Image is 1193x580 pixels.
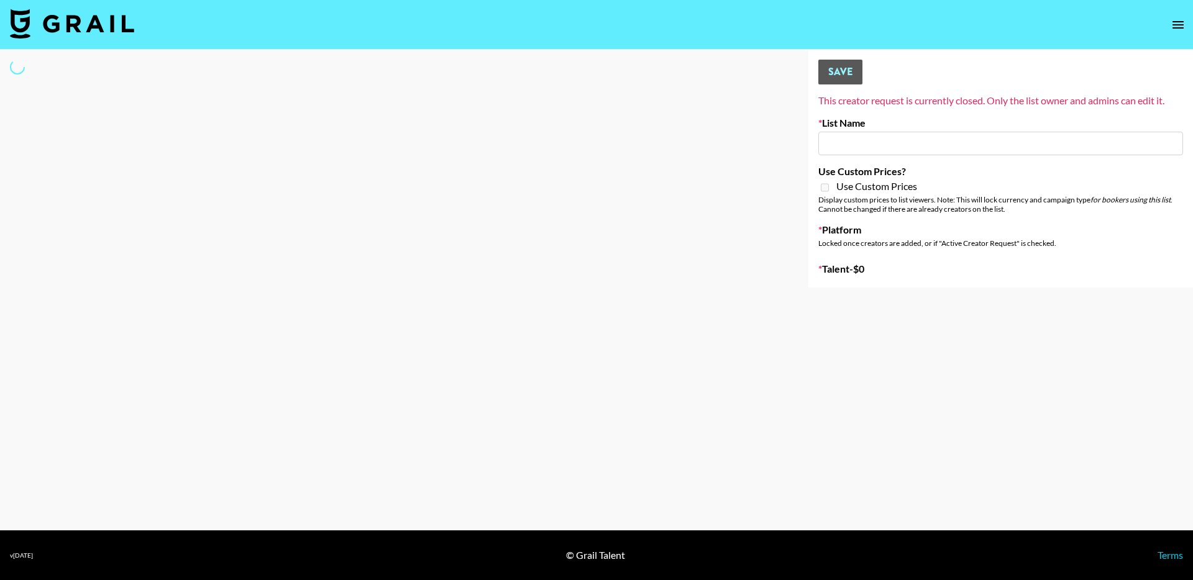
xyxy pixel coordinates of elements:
div: © Grail Talent [566,549,625,561]
label: List Name [818,117,1183,129]
span: Use Custom Prices [836,180,917,193]
label: Platform [818,224,1183,236]
label: Talent - $ 0 [818,263,1183,275]
label: Use Custom Prices? [818,165,1183,178]
div: Locked once creators are added, or if "Active Creator Request" is checked. [818,238,1183,248]
div: Display custom prices to list viewers. Note: This will lock currency and campaign type . Cannot b... [818,195,1183,214]
div: v [DATE] [10,551,33,560]
div: This creator request is currently closed. Only the list owner and admins can edit it. [818,94,1183,107]
button: open drawer [1166,12,1191,37]
em: for bookers using this list [1090,195,1171,204]
button: Save [818,60,862,84]
a: Terms [1158,549,1183,561]
img: Grail Talent [10,9,134,39]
